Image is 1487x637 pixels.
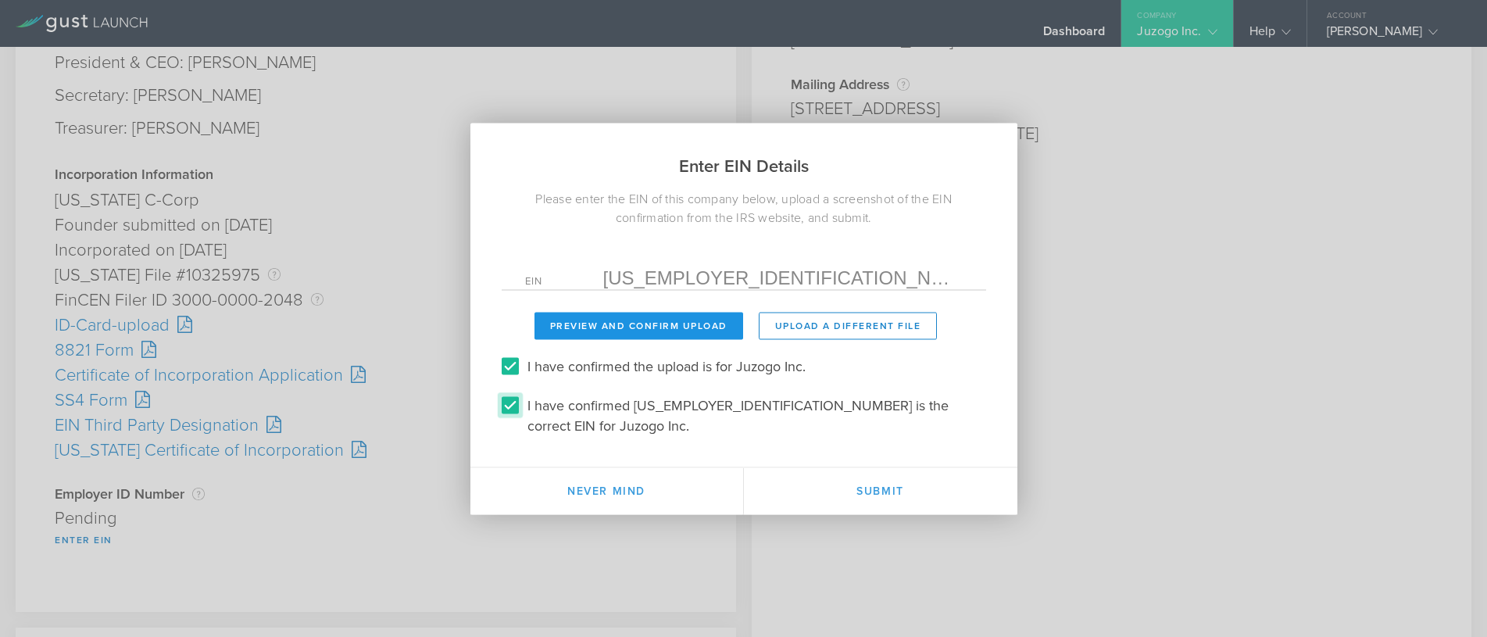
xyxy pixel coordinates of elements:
[759,312,938,339] button: Upload a different File
[470,467,744,514] button: Never mind
[525,276,603,289] label: EIN
[534,312,743,339] button: Preview and Confirm Upload
[744,467,1017,514] button: Submit
[603,266,963,289] input: Required
[470,189,1017,227] div: Please enter the EIN of this company below, upload a screenshot of the EIN confirmation from the ...
[470,123,1017,189] h2: Enter EIN Details
[1409,562,1487,637] iframe: Chat Widget
[527,353,806,376] label: I have confirmed the upload is for Juzogo Inc.
[527,392,982,435] label: I have confirmed [US_EMPLOYER_IDENTIFICATION_NUMBER] is the correct EIN for Juzogo Inc.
